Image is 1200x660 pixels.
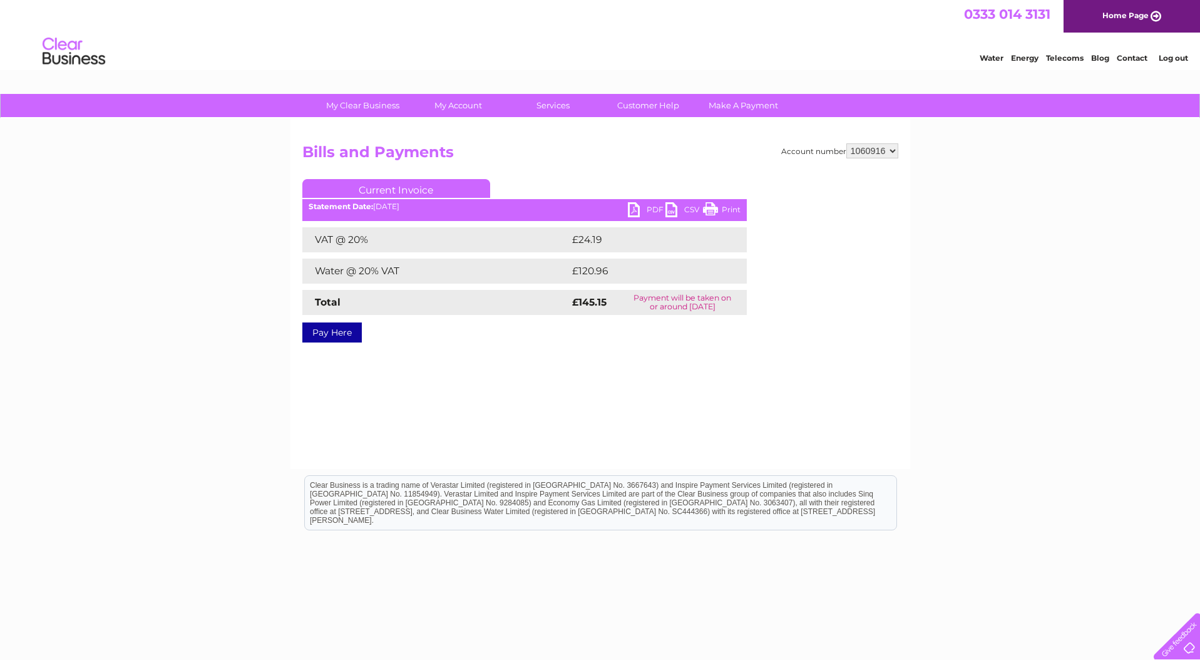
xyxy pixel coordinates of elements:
[964,6,1050,22] a: 0333 014 3131
[703,202,741,220] a: Print
[302,143,898,167] h2: Bills and Payments
[302,259,569,284] td: Water @ 20% VAT
[618,290,746,315] td: Payment will be taken on or around [DATE]
[781,143,898,158] div: Account number
[501,94,605,117] a: Services
[665,202,703,220] a: CSV
[406,94,510,117] a: My Account
[1011,53,1038,63] a: Energy
[315,296,341,308] strong: Total
[1159,53,1188,63] a: Log out
[1117,53,1147,63] a: Contact
[302,322,362,343] a: Pay Here
[1046,53,1084,63] a: Telecoms
[309,202,373,211] b: Statement Date:
[692,94,795,117] a: Make A Payment
[302,179,490,198] a: Current Invoice
[628,202,665,220] a: PDF
[597,94,700,117] a: Customer Help
[302,227,569,252] td: VAT @ 20%
[569,259,724,284] td: £120.96
[311,94,414,117] a: My Clear Business
[980,53,1003,63] a: Water
[569,227,721,252] td: £24.19
[42,33,106,71] img: logo.png
[1091,53,1109,63] a: Blog
[302,202,747,211] div: [DATE]
[572,296,607,308] strong: £145.15
[305,7,896,61] div: Clear Business is a trading name of Verastar Limited (registered in [GEOGRAPHIC_DATA] No. 3667643...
